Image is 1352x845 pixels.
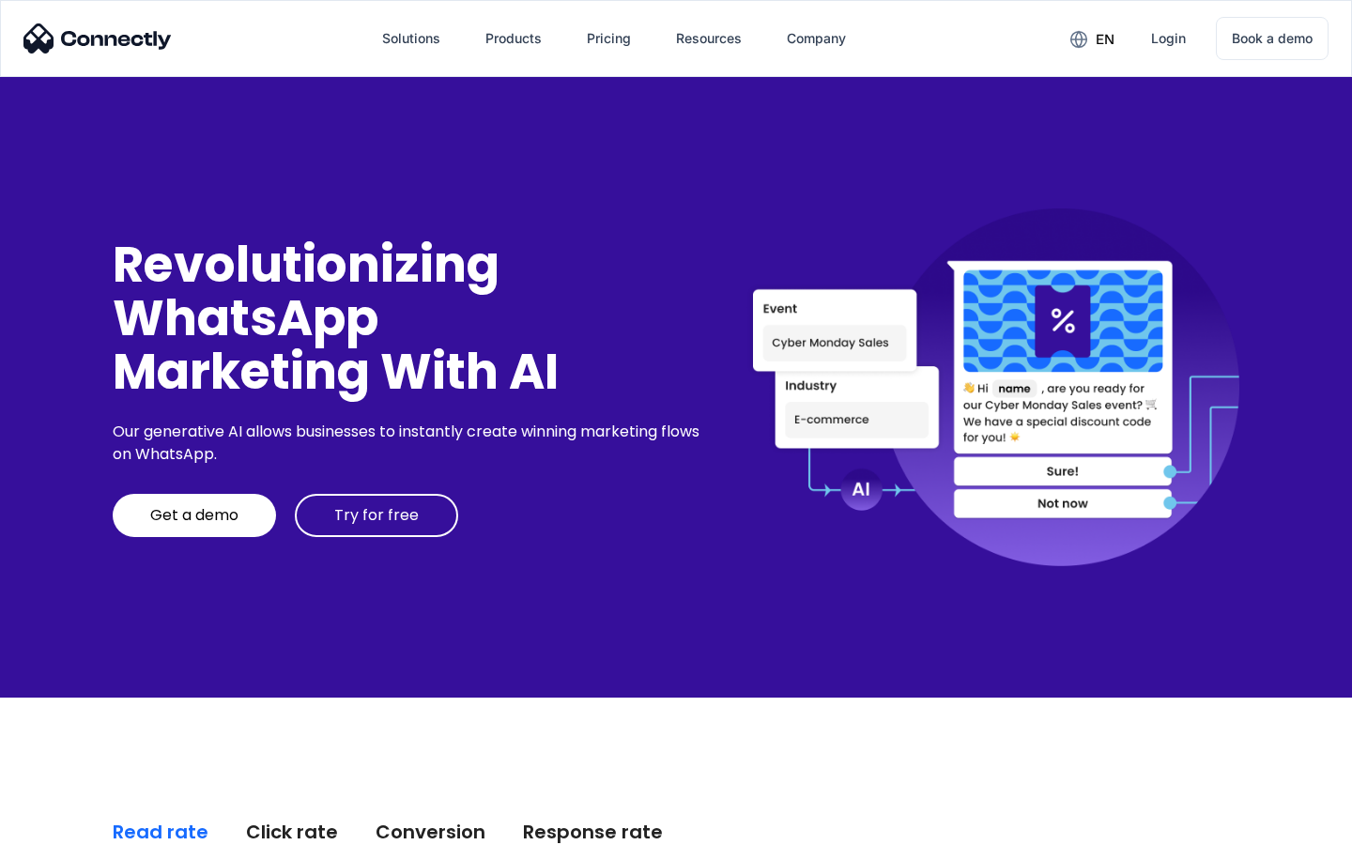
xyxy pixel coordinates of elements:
div: Company [787,25,846,52]
div: en [1055,24,1129,53]
aside: Language selected: English [19,812,113,838]
img: Connectly Logo [23,23,172,54]
div: Solutions [367,16,455,61]
ul: Language list [38,812,113,838]
div: Conversion [376,819,485,845]
a: Get a demo [113,494,276,537]
div: Our generative AI allows businesses to instantly create winning marketing flows on WhatsApp. [113,421,706,466]
div: Get a demo [150,506,238,525]
a: Try for free [295,494,458,537]
div: Products [485,25,542,52]
div: Solutions [382,25,440,52]
div: Click rate [246,819,338,845]
a: Book a demo [1216,17,1329,60]
div: en [1096,26,1114,53]
div: Read rate [113,819,208,845]
div: Response rate [523,819,663,845]
div: Company [772,16,861,61]
div: Revolutionizing WhatsApp Marketing With AI [113,238,706,399]
div: Products [470,16,557,61]
div: Try for free [334,506,419,525]
a: Login [1136,16,1201,61]
div: Resources [661,16,757,61]
div: Resources [676,25,742,52]
a: Pricing [572,16,646,61]
div: Login [1151,25,1186,52]
div: Pricing [587,25,631,52]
